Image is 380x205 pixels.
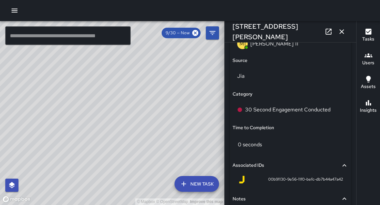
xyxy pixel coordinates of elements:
[250,40,298,47] p: [PERSON_NAME] 11
[233,124,274,132] h6: Time to Completion
[237,72,344,80] p: Jia
[357,95,380,119] button: Insights
[268,176,343,183] span: 00b91130-9e56-11f0-befc-db7b44a47a42
[233,57,247,64] h6: Source
[174,176,219,192] button: New Task
[233,158,348,173] button: Associated IDs
[357,71,380,95] button: Assets
[239,40,246,48] p: M1
[357,24,380,47] button: Tasks
[233,91,252,98] h6: Category
[162,30,194,36] span: 9/30 — Now
[233,21,322,42] h6: [STREET_ADDRESS][PERSON_NAME]
[233,195,246,203] h6: Notes
[233,162,264,169] h6: Associated IDs
[238,141,262,148] p: 0 seconds
[362,59,374,67] h6: Users
[357,47,380,71] button: Users
[245,106,331,114] p: 30 Second Engagement Conducted
[206,26,219,40] button: Filters
[361,83,376,90] h6: Assets
[362,36,374,43] h6: Tasks
[360,107,377,114] h6: Insights
[162,28,201,38] div: 9/30 — Now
